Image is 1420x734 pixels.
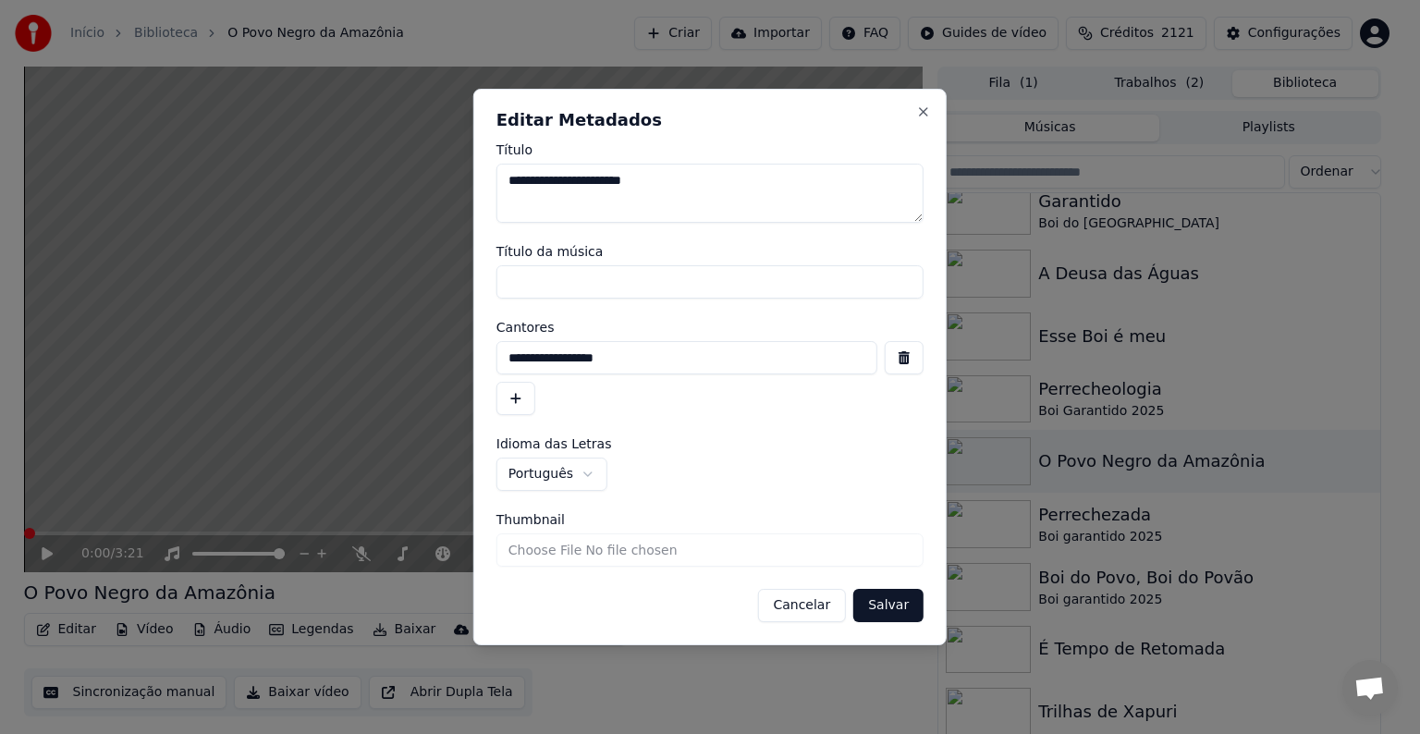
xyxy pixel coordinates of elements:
[496,321,924,334] label: Cantores
[496,143,924,156] label: Título
[496,112,924,128] h2: Editar Metadados
[496,437,612,450] span: Idioma das Letras
[496,245,924,258] label: Título da música
[853,589,924,622] button: Salvar
[496,513,565,526] span: Thumbnail
[757,589,846,622] button: Cancelar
